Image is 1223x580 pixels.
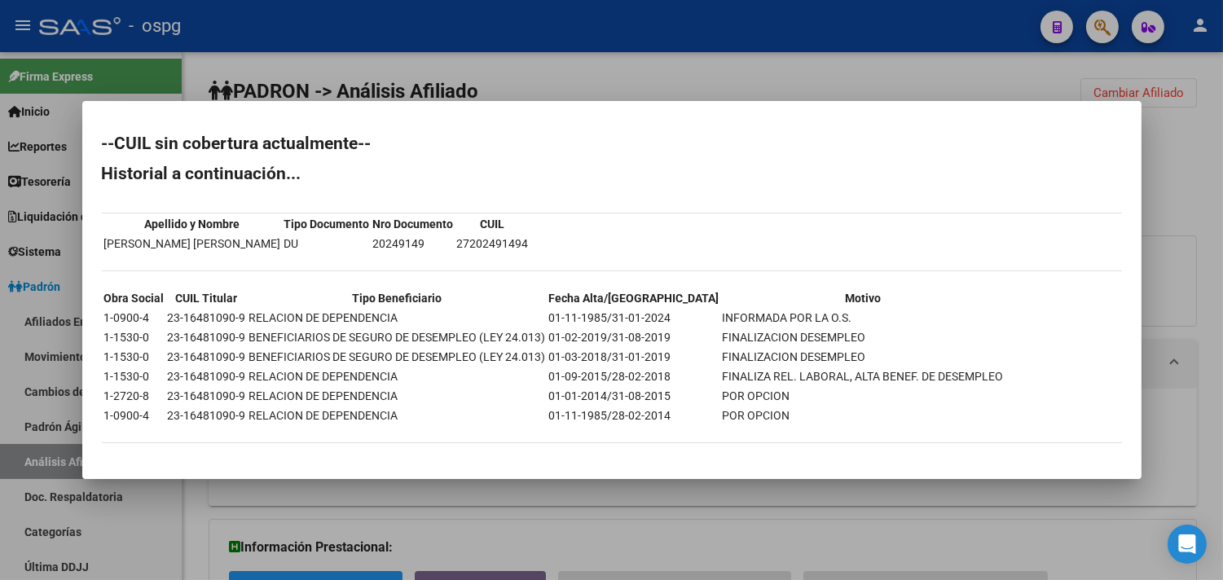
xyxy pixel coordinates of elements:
[722,328,1005,346] td: FINALIZACION DESEMPLEO
[722,406,1005,424] td: POR OPCION
[249,348,547,366] td: BENEFICIARIOS DE SEGURO DE DESEMPLEO (LEY 24.013)
[103,367,165,385] td: 1-1530-0
[167,367,247,385] td: 23-16481090-9
[167,406,247,424] td: 23-16481090-9
[284,235,371,253] td: DU
[249,328,547,346] td: BENEFICIARIOS DE SEGURO DE DESEMPLEO (LEY 24.013)
[167,348,247,366] td: 23-16481090-9
[103,309,165,327] td: 1-0900-4
[249,387,547,405] td: RELACION DE DEPENDENCIA
[548,289,720,307] th: Fecha Alta/[GEOGRAPHIC_DATA]
[372,215,455,233] th: Nro Documento
[103,348,165,366] td: 1-1530-0
[167,289,247,307] th: CUIL Titular
[103,215,282,233] th: Apellido y Nombre
[249,289,547,307] th: Tipo Beneficiario
[284,215,371,233] th: Tipo Documento
[548,328,720,346] td: 01-02-2019/31-08-2019
[722,387,1005,405] td: POR OPCION
[372,235,455,253] td: 20249149
[249,309,547,327] td: RELACION DE DEPENDENCIA
[1168,525,1207,564] div: Open Intercom Messenger
[102,135,1122,152] h2: --CUIL sin cobertura actualmente--
[722,289,1005,307] th: Motivo
[103,387,165,405] td: 1-2720-8
[722,309,1005,327] td: INFORMADA POR LA O.S.
[249,406,547,424] td: RELACION DE DEPENDENCIA
[548,309,720,327] td: 01-11-1985/31-01-2024
[456,215,530,233] th: CUIL
[249,367,547,385] td: RELACION DE DEPENDENCIA
[103,328,165,346] td: 1-1530-0
[548,387,720,405] td: 01-01-2014/31-08-2015
[103,235,282,253] td: [PERSON_NAME] [PERSON_NAME]
[548,348,720,366] td: 01-03-2018/31-01-2019
[722,348,1005,366] td: FINALIZACION DESEMPLEO
[722,367,1005,385] td: FINALIZA REL. LABORAL, ALTA BENEF. DE DESEMPLEO
[548,367,720,385] td: 01-09-2015/28-02-2018
[167,309,247,327] td: 23-16481090-9
[103,289,165,307] th: Obra Social
[548,406,720,424] td: 01-11-1985/28-02-2014
[102,165,1122,182] h2: Historial a continuación...
[103,406,165,424] td: 1-0900-4
[167,387,247,405] td: 23-16481090-9
[456,235,530,253] td: 27202491494
[167,328,247,346] td: 23-16481090-9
